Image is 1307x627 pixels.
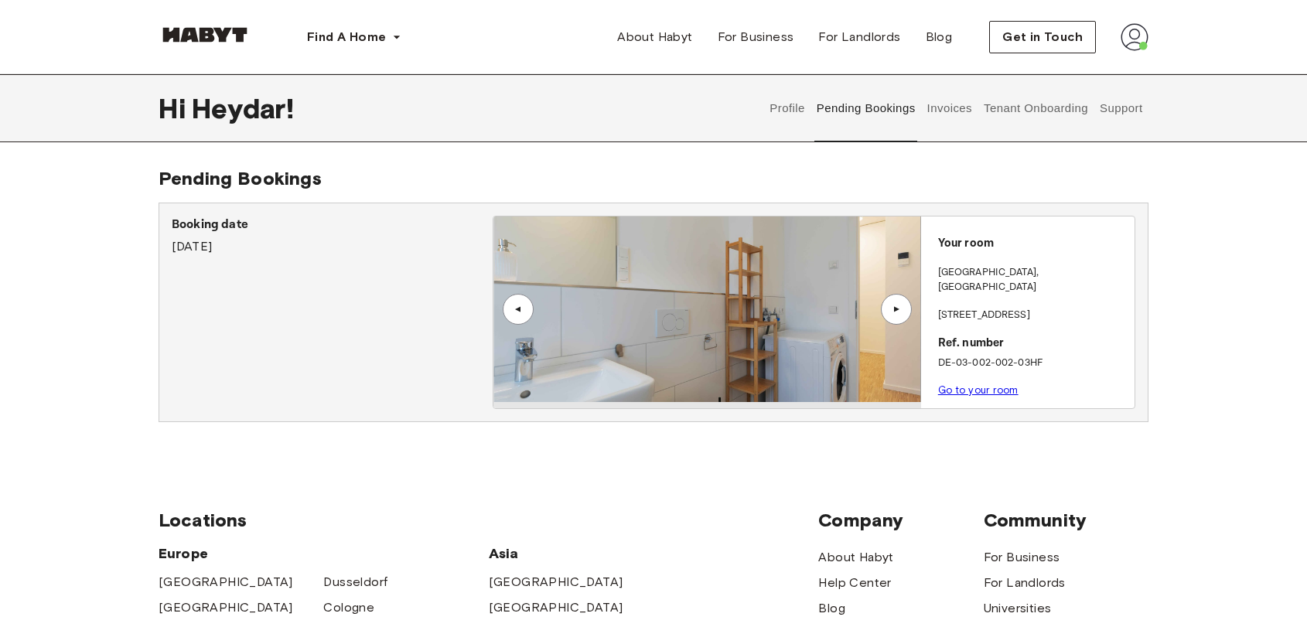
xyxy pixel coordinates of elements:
p: DE-03-002-002-03HF [938,356,1128,371]
span: For Landlords [818,28,900,46]
span: Asia [489,544,653,563]
a: For Landlords [806,22,913,53]
a: Help Center [818,574,891,592]
span: Hi [159,92,192,124]
a: [GEOGRAPHIC_DATA] [489,573,623,591]
a: For Business [705,22,807,53]
span: Community [984,509,1148,532]
span: Blog [926,28,953,46]
a: For Landlords [984,574,1066,592]
span: Locations [159,509,818,532]
button: Support [1097,74,1145,142]
p: Your room [938,235,1128,253]
span: Pending Bookings [159,167,322,189]
div: [DATE] [172,216,493,256]
a: Cologne [323,598,374,617]
button: Pending Bookings [814,74,917,142]
p: [GEOGRAPHIC_DATA] , [GEOGRAPHIC_DATA] [938,265,1128,295]
span: Get in Touch [1002,28,1083,46]
span: Europe [159,544,489,563]
a: About Habyt [605,22,705,53]
button: Get in Touch [989,21,1096,53]
p: [STREET_ADDRESS] [938,308,1128,323]
span: Company [818,509,983,532]
a: Blog [818,599,845,618]
div: ▲ [889,305,904,314]
a: Dusseldorf [323,573,387,591]
a: Universities [984,599,1052,618]
a: About Habyt [818,548,893,567]
a: Blog [913,22,965,53]
div: user profile tabs [764,74,1148,142]
button: Profile [768,74,807,142]
p: Ref. number [938,335,1128,353]
span: Heydar ! [192,92,294,124]
button: Invoices [925,74,974,142]
span: Find A Home [307,28,386,46]
a: [GEOGRAPHIC_DATA] [159,598,293,617]
span: For Business [718,28,794,46]
span: About Habyt [617,28,692,46]
a: For Business [984,548,1060,567]
a: Go to your room [938,384,1019,396]
div: ▲ [510,305,526,314]
p: Booking date [172,216,493,234]
button: Find A Home [295,22,414,53]
img: avatar [1121,23,1148,51]
button: Tenant Onboarding [982,74,1090,142]
a: [GEOGRAPHIC_DATA] [489,598,623,617]
a: [GEOGRAPHIC_DATA] [159,573,293,591]
img: Habyt [159,27,251,43]
img: Image of the room [493,216,920,402]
